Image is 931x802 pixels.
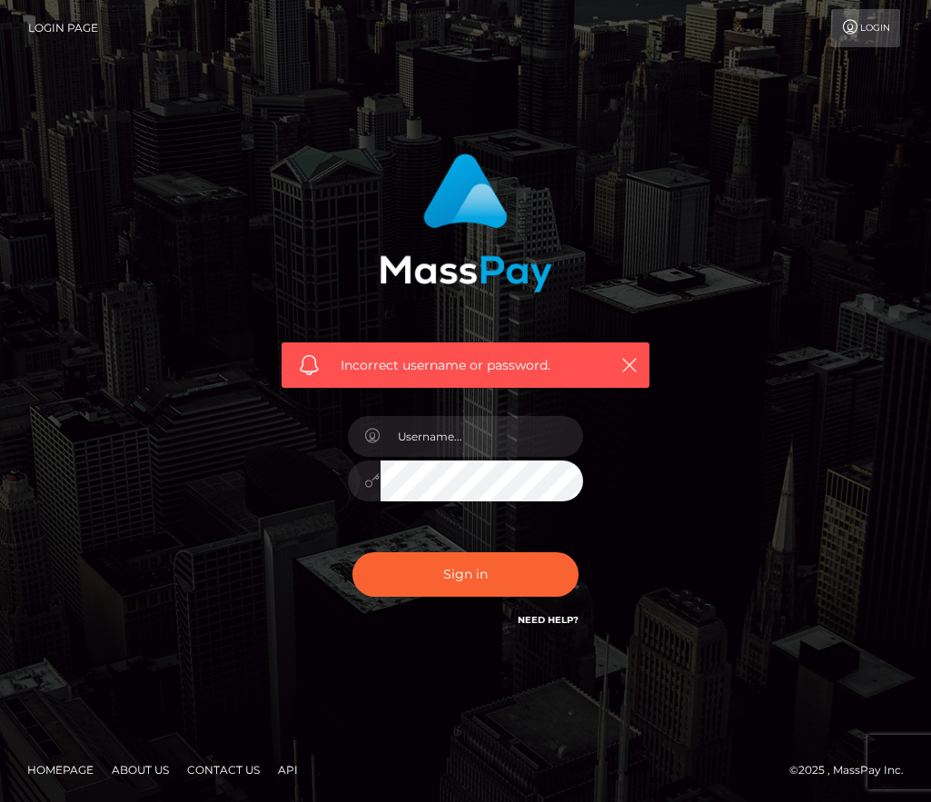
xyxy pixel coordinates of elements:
input: Username... [381,416,584,457]
a: Homepage [20,756,101,784]
span: Incorrect username or password. [341,356,599,375]
img: MassPay Login [380,153,552,292]
div: © 2025 , MassPay Inc. [789,760,917,780]
a: Login [831,9,900,47]
a: Login Page [28,9,98,47]
a: Contact Us [180,756,267,784]
a: About Us [104,756,176,784]
button: Sign in [352,552,579,597]
a: API [271,756,305,784]
a: Need Help? [518,614,579,626]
